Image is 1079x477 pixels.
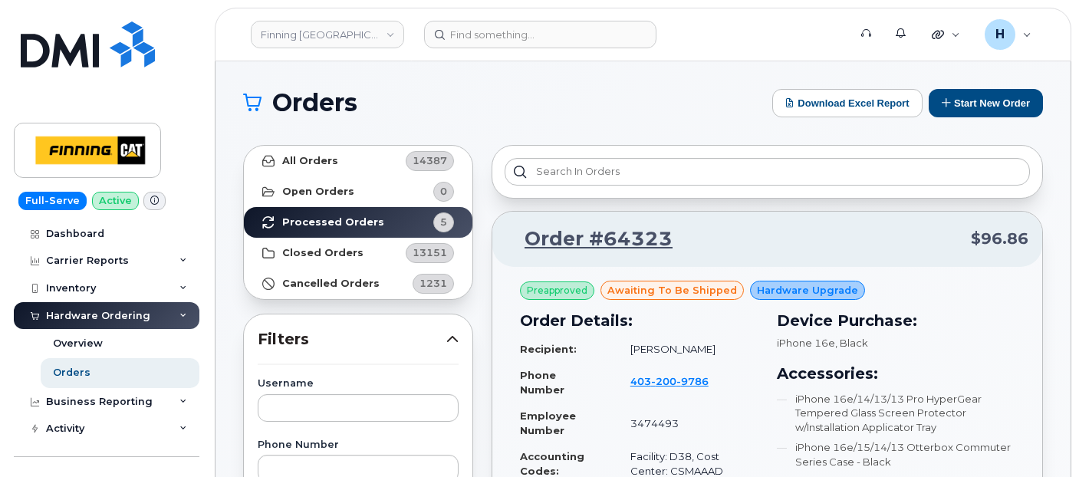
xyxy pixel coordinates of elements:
[282,155,338,167] strong: All Orders
[772,89,923,117] button: Download Excel Report
[630,375,709,387] span: 403
[282,186,354,198] strong: Open Orders
[282,247,364,259] strong: Closed Orders
[440,184,447,199] span: 0
[244,176,472,207] a: Open Orders0
[244,268,472,299] a: Cancelled Orders1231
[506,225,673,253] a: Order #64323
[520,450,584,477] strong: Accounting Codes:
[676,375,709,387] span: 9786
[258,328,446,350] span: Filters
[835,337,868,349] span: , Black
[520,369,564,396] strong: Phone Number
[777,337,835,349] span: iPhone 16e
[607,283,737,298] span: awaiting to be shipped
[520,343,577,355] strong: Recipient:
[258,379,459,389] label: Username
[413,153,447,168] span: 14387
[413,245,447,260] span: 13151
[244,146,472,176] a: All Orders14387
[617,336,758,363] td: [PERSON_NAME]
[520,309,758,332] h3: Order Details:
[630,375,727,387] a: 4032009786
[258,440,459,450] label: Phone Number
[777,392,1015,435] li: iPhone 16e/14/13/13 Pro HyperGear Tempered Glass Screen Protector w/Installation Applicator Tray
[282,278,380,290] strong: Cancelled Orders
[527,284,587,298] span: Preapproved
[777,362,1015,385] h3: Accessories:
[505,158,1030,186] input: Search in orders
[971,228,1028,250] span: $96.86
[617,403,758,443] td: 3474493
[244,238,472,268] a: Closed Orders13151
[244,207,472,238] a: Processed Orders5
[419,276,447,291] span: 1231
[777,440,1015,469] li: iPhone 16e/15/14/13 Otterbox Commuter Series Case - Black
[440,215,447,229] span: 5
[272,91,357,114] span: Orders
[929,89,1043,117] button: Start New Order
[282,216,384,229] strong: Processed Orders
[520,410,576,436] strong: Employee Number
[651,375,676,387] span: 200
[777,309,1015,332] h3: Device Purchase:
[757,283,858,298] span: Hardware Upgrade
